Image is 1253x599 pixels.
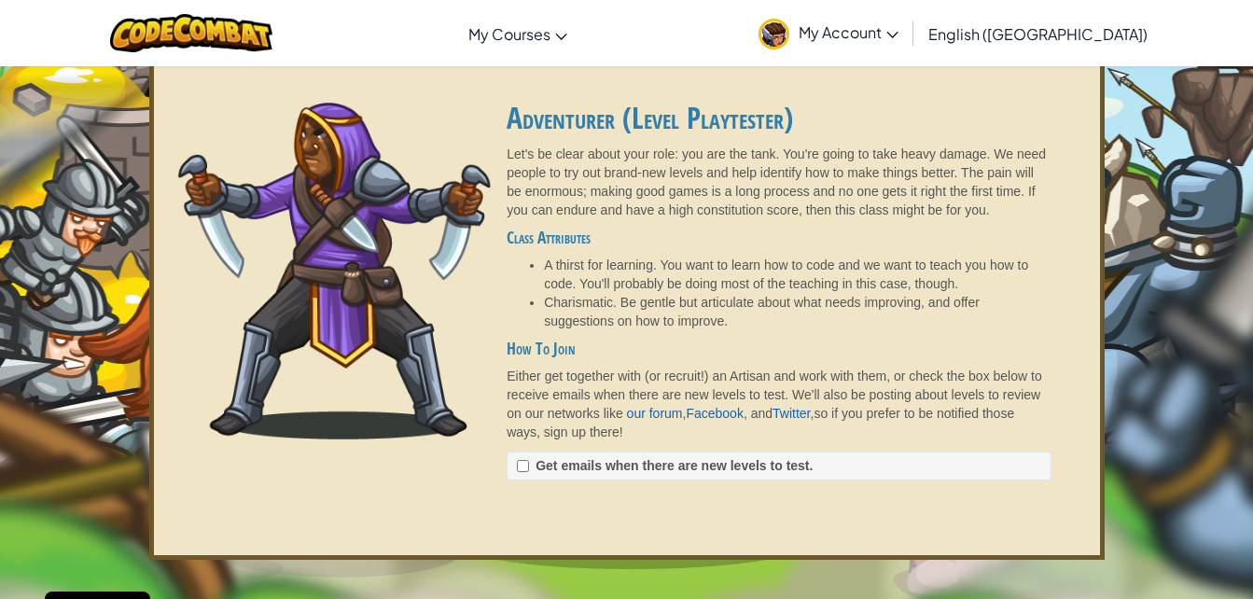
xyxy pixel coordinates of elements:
p: Let's be clear about your role: you are the tank. You're going to take heavy damage. We need peop... [507,145,1051,219]
span: English ([GEOGRAPHIC_DATA]) [928,24,1148,44]
span: Adventurer [507,98,615,138]
a: My Account [749,4,908,63]
img: CodeCombat logo [110,14,273,52]
input: Get emails when there are new levels to test. [517,460,529,472]
a: Twitter [773,406,810,421]
a: My Courses [459,8,577,59]
a: our forum [627,406,683,421]
img: avatar [759,19,789,49]
h4: How To Join [507,340,1051,357]
span: , and [744,406,773,421]
span: Either get together with (or recruit!) an Artisan and work with them, or check the box below to r... [507,369,1042,421]
span: (Level Playtester) [622,98,793,138]
li: A thirst for learning. You want to learn how to code and we want to teach you how to code. You'll... [544,256,1051,293]
a: Facebook [686,406,743,421]
a: English ([GEOGRAPHIC_DATA]) [919,8,1157,59]
h4: Class Attributes [507,229,1051,246]
span: My Account [799,22,898,42]
span: Get emails when there are new levels to test. [536,458,813,473]
span: , [683,406,687,421]
li: Charismatic. Be gentle but articulate about what needs improving, and offer suggestions on how to... [544,293,1051,330]
span: My Courses [468,24,550,44]
span: , [811,406,814,421]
